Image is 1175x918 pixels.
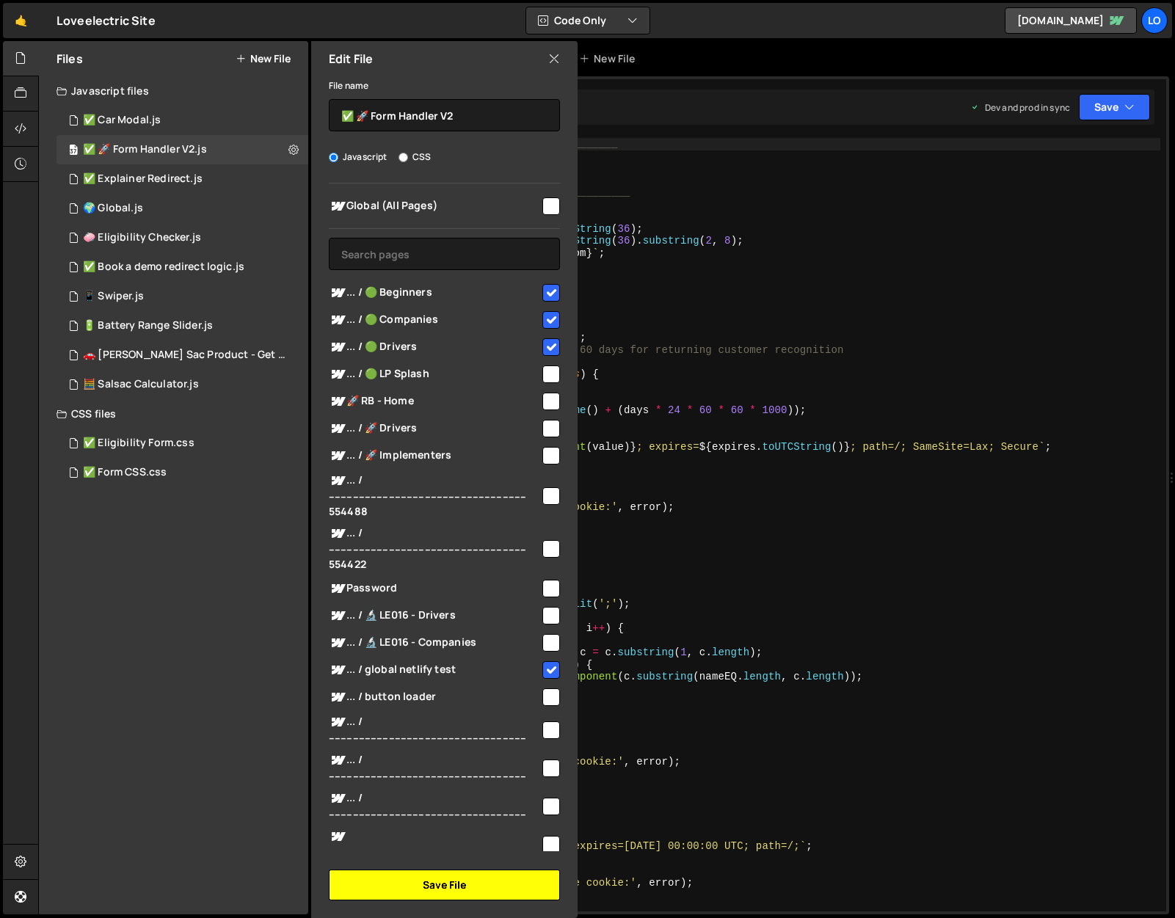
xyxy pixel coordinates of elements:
a: [DOMAIN_NAME] [1005,7,1137,34]
div: ✅ Form CSS.css [83,466,167,479]
div: 🚗 [PERSON_NAME] Sac Product - Get started.js [83,349,285,362]
span: ... / global netlify test [329,661,540,679]
button: Save [1079,94,1150,120]
div: Dev and prod in sync [970,101,1070,114]
div: 📱 Swiper.js [83,290,144,303]
span: ––––––––––––––––––––––––––––––––– [329,828,540,860]
span: ... / 🚀 Drivers [329,420,540,437]
div: 8014/41351.css [57,458,308,487]
span: Password [329,580,540,597]
span: ... / –––––––––––––––––––––––––––––––––554488 [329,472,540,519]
span: ... / 🟢 Drivers [329,338,540,356]
div: 🌍 Global.js [83,202,143,215]
div: 8014/42769.js [57,194,308,223]
div: 8014/28850.js [57,370,308,399]
span: Global (All Pages) [329,197,540,215]
label: CSS [399,150,431,164]
div: 8014/34949.js [57,282,308,311]
span: ... / ––––––––––––––––––––––––––––––––– [329,751,540,784]
div: 🧮 Salsac Calculator.js [83,378,199,391]
div: ✅ 🚀 Form Handler V2.js [83,143,207,156]
input: Search pages [329,238,560,270]
div: ✅ Book a demo redirect logic.js [83,261,244,274]
span: ... / ––––––––––––––––––––––––––––––––– [329,713,540,746]
span: 🚀 RB - Home [329,393,540,410]
div: 8014/34824.js [57,311,308,340]
div: 8014/42987.js [57,135,308,164]
div: ✅ Eligibility Form.css [83,437,194,450]
div: 8014/33036.js [57,340,313,370]
div: 8014/41354.css [57,429,308,458]
div: 8014/41778.js [57,164,308,194]
span: 37 [69,145,78,157]
input: Name [329,99,560,131]
span: ... / 🚀 Implementers [329,447,540,465]
div: Javascript files [39,76,308,106]
span: ... / ––––––––––––––––––––––––––––––––– [329,790,540,822]
div: ✅ Car Modal.js [83,114,161,127]
span: ... / 🟢 Companies [329,311,540,329]
div: New File [579,51,641,66]
span: ... / 🔬 LE016 - Companies [329,634,540,652]
input: CSS [399,153,408,162]
h2: Files [57,51,83,67]
label: Javascript [329,150,388,164]
button: New File [236,53,291,65]
div: ✅ Explainer Redirect.js [83,172,203,186]
span: ... / button loader [329,688,540,706]
div: Loveelectric Site [57,12,156,29]
div: 8014/41995.js [57,106,308,135]
div: 8014/42657.js [57,223,308,252]
label: File name [329,79,368,93]
button: Save File [329,870,560,900]
span: ... / –––––––––––––––––––––––––––––––––554422 [329,525,540,572]
div: 🔋 Battery Range Slider.js [83,319,213,332]
a: Lo [1141,7,1168,34]
div: 8014/41355.js [57,252,308,282]
button: Code Only [526,7,650,34]
div: 🧼 Eligibility Checker.js [83,231,201,244]
span: ... / 🔬 LE016 - Drivers [329,607,540,624]
div: CSS files [39,399,308,429]
h2: Edit File [329,51,373,67]
span: ... / 🟢 LP Splash [329,365,540,383]
a: 🤙 [3,3,39,38]
input: Javascript [329,153,338,162]
span: ... / 🟢 Beginners [329,284,540,302]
